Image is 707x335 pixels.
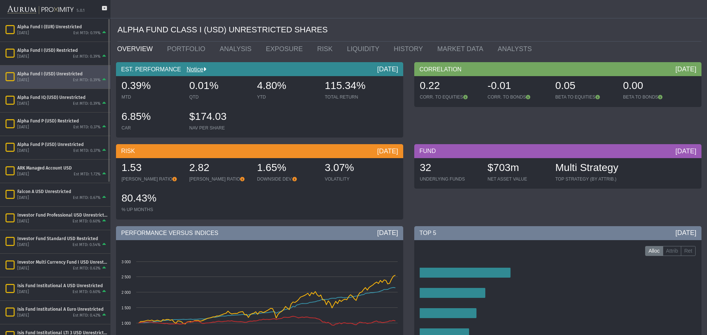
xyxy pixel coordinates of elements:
[122,306,131,310] text: 1 500
[325,79,385,94] div: 115.34%
[260,42,312,56] a: EXPOSURE
[675,228,696,237] div: [DATE]
[420,176,480,182] div: UNDERLYING FUNDS
[17,71,108,77] div: Alpha Fund I (USD) Unrestricted
[388,42,432,56] a: HISTORY
[17,212,108,218] div: Investor Fund Professional USD Unrestricted
[73,242,101,248] div: Est MTD: 0.54%
[17,78,29,83] div: [DATE]
[122,275,131,279] text: 2 500
[17,313,29,318] div: [DATE]
[312,42,341,56] a: RISK
[488,161,548,176] div: $703m
[122,110,182,125] div: 6.85%
[17,148,29,154] div: [DATE]
[681,246,696,256] label: Ret
[189,176,250,182] div: [PERSON_NAME] RATIO
[17,306,108,312] div: Isis Fund Institutional A Euro Unrestricted
[623,79,683,94] div: 0.00
[488,94,548,100] div: CORR. TO BONDS
[17,101,29,107] div: [DATE]
[377,228,398,237] div: [DATE]
[73,148,101,154] div: Est MTD: 0.37%
[17,118,108,124] div: Alpha Fund P (USD) Restricted
[189,161,250,176] div: 2.82
[181,65,206,74] div: Notice
[73,289,101,295] div: Est MTD: 0.60%
[17,24,108,30] div: Alpha Fund I (EUR) Unrestricted
[73,219,101,224] div: Est MTD: 0.60%
[122,260,131,264] text: 3 000
[17,195,29,201] div: [DATE]
[214,42,260,56] a: ANALYSIS
[17,165,108,171] div: ARK Managed Account USD
[420,161,480,176] div: 32
[7,2,74,18] img: Aurum-Proximity%20white.svg
[116,226,403,240] div: PERFORMANCE VERSUS INDICES
[73,78,101,83] div: Est MTD: 0.39%
[555,176,618,182] div: TOP STRATEGY (BY ATTRIB.)
[257,161,317,176] div: 1.65%
[675,65,696,74] div: [DATE]
[116,144,403,158] div: RISK
[73,313,101,318] div: Est MTD: 0.42%
[17,172,29,177] div: [DATE]
[17,189,108,195] div: Falcon A USD Unrestricted
[325,94,385,100] div: TOTAL RETURN
[17,259,108,265] div: Investor Multi Currency Fund I USD Unrestricted
[17,142,108,147] div: Alpha Fund P (USD) Unrestricted
[257,79,317,94] div: 4.80%
[73,101,101,107] div: Est MTD: 0.39%
[325,161,385,176] div: 3.07%
[414,144,701,158] div: FUND
[17,54,29,60] div: [DATE]
[122,321,131,325] text: 1 000
[341,42,388,56] a: LIQUIDITY
[122,191,182,207] div: 80.43%
[414,226,701,240] div: TOP 5
[17,125,29,130] div: [DATE]
[17,219,29,224] div: [DATE]
[162,42,214,56] a: PORTFOLIO
[257,176,317,182] div: DOWNSIDE DEV.
[17,266,29,271] div: [DATE]
[17,283,108,289] div: Isis Fund Institutional A USD Unrestricted
[17,242,29,248] div: [DATE]
[257,94,317,100] div: YTD
[73,195,101,201] div: Est MTD: 0.67%
[645,246,663,256] label: Alloc
[17,95,108,100] div: Alpha Fund IQ (USD) Unrestricted
[623,94,683,100] div: BETA TO BONDS
[122,161,182,176] div: 1.53
[377,147,398,156] div: [DATE]
[420,94,480,100] div: CORR. TO EQUITIES
[122,80,151,91] span: 0.39%
[377,65,398,74] div: [DATE]
[73,266,101,271] div: Est MTD: 0.63%
[432,42,492,56] a: MARKET DATA
[181,66,203,72] a: Notice
[555,161,618,176] div: Multi Strategy
[488,79,548,94] div: -0.01
[73,125,101,130] div: Est MTD: 0.37%
[189,110,250,125] div: $174.03
[17,31,29,36] div: [DATE]
[414,62,701,76] div: CORRELATION
[555,94,616,100] div: BETA TO EQUITIES
[122,207,182,213] div: % UP MONTHS
[116,62,403,76] div: EST. PERFORMANCE
[675,147,696,156] div: [DATE]
[17,236,108,242] div: Investor Fund Standard USD Restricted
[420,80,440,91] span: 0.22
[325,176,385,182] div: VOLATILITY
[492,42,541,56] a: ANALYSTS
[74,172,101,177] div: Est MTD: 1.72%
[122,176,182,182] div: [PERSON_NAME] RATIO
[663,246,682,256] label: Attrib
[555,79,616,94] div: 0.05
[189,94,250,100] div: QTD
[73,31,101,36] div: Est MTD: 0.19%
[189,125,250,131] div: NAV PER SHARE
[73,54,101,60] div: Est MTD: 0.39%
[122,125,182,131] div: CAR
